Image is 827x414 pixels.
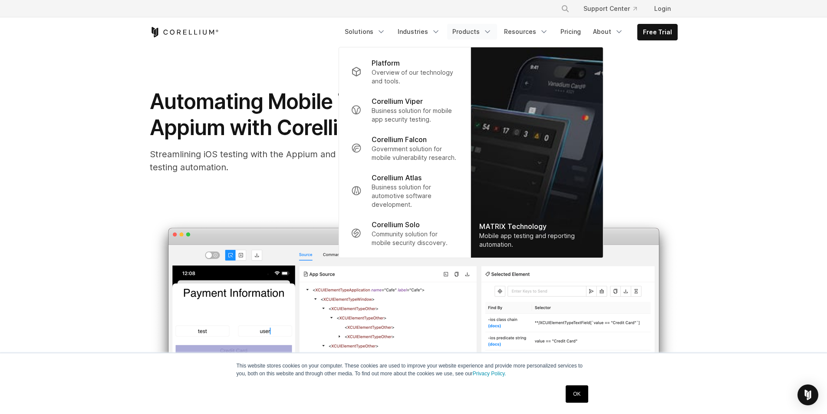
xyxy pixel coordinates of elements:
a: Support Center [577,1,644,17]
div: Open Intercom Messenger [797,384,818,405]
p: Corellium Atlas [372,172,422,183]
p: Corellium Solo [372,219,420,230]
a: Corellium Home [150,27,219,37]
a: MATRIX Technology Mobile app testing and reporting automation. [471,47,603,258]
a: Privacy Policy. [473,371,506,377]
a: Login [647,1,678,17]
a: Corellium Falcon Government solution for mobile vulnerability research. [344,129,465,167]
p: Business solution for automotive software development. [372,183,458,209]
span: Automating Mobile Testing: Using Appium with Corellium [150,89,476,140]
a: Solutions [339,24,391,40]
a: Corellium Atlas Business solution for automotive software development. [344,167,465,214]
p: Corellium Viper [372,96,423,106]
div: Navigation Menu [550,1,678,17]
img: Matrix_WebNav_1x [471,47,603,258]
a: Corellium Solo Community solution for mobile security discovery. [344,214,465,252]
a: Platform Overview of our technology and tools. [344,53,465,91]
div: Navigation Menu [339,24,678,40]
p: Business solution for mobile app security testing. [372,106,458,124]
p: Corellium Falcon [372,134,427,145]
a: Free Trial [638,24,677,40]
a: Products [447,24,497,40]
p: Community solution for mobile security discovery. [372,230,458,247]
div: Mobile app testing and reporting automation. [479,232,594,249]
div: MATRIX Technology [479,221,594,232]
p: This website stores cookies on your computer. These cookies are used to improve your website expe... [237,362,591,378]
span: Streamlining iOS testing with the Appium and Corellium integration for robust testing automation. [150,149,468,172]
a: Pricing [555,24,586,40]
a: OK [566,385,588,403]
p: Overview of our technology and tools. [372,68,458,86]
p: Platform [372,58,400,68]
p: Government solution for mobile vulnerability research. [372,145,458,162]
a: Resources [499,24,554,40]
a: Corellium Viper Business solution for mobile app security testing. [344,91,465,129]
button: Search [557,1,573,17]
a: About [588,24,629,40]
a: Industries [392,24,445,40]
